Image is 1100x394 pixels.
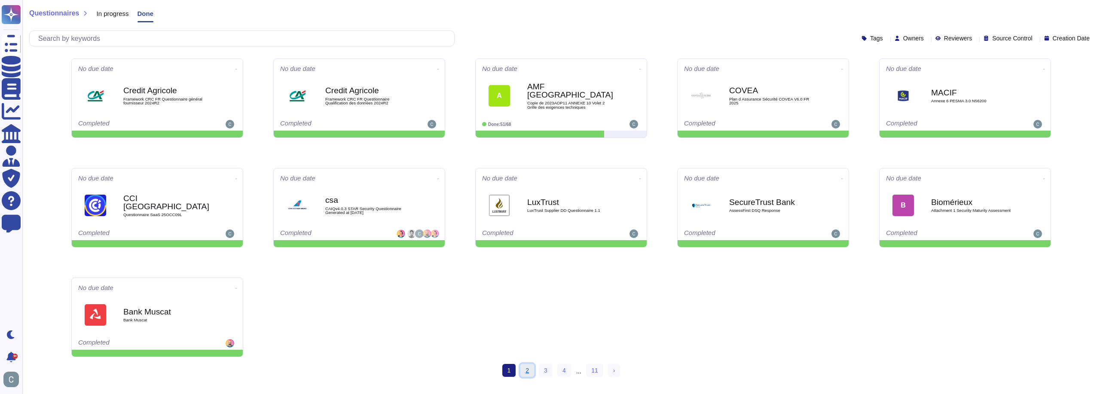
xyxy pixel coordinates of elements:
[831,120,840,128] img: user
[407,229,416,238] img: user
[78,284,113,291] span: No due date
[489,85,510,107] div: A
[684,229,789,238] div: Completed
[502,364,516,377] span: 1
[226,339,234,348] img: user
[586,364,603,377] a: 11
[280,120,385,128] div: Completed
[729,208,815,213] span: AssessFirst DSQ Response
[85,85,106,107] img: Logo
[78,229,183,238] div: Completed
[691,195,712,216] img: Logo
[1053,35,1090,41] span: Creation Date
[123,97,209,105] span: Framework CRC FR Questionnaire général fournisseur 2024R2
[886,175,921,181] span: No due date
[886,120,991,128] div: Completed
[482,229,587,238] div: Completed
[85,304,106,326] img: Logo
[831,229,840,238] img: user
[78,65,113,72] span: No due date
[123,308,209,316] b: Bank Muscat
[684,65,719,72] span: No due date
[85,195,106,216] img: Logo
[1033,120,1042,128] img: user
[527,101,613,109] span: Copie de 2023AOP11 ANNEXE 10 Volet 2 Grille des exigences techniques
[892,85,914,107] img: Logo
[931,208,1017,213] span: Attachment 1 Security Maturity Assessment
[892,195,914,216] div: B
[482,175,517,181] span: No due date
[489,195,510,216] img: Logo
[325,86,411,95] b: Credit Agricole
[287,85,308,107] img: Logo
[34,31,454,46] input: Search by keywords
[613,367,615,374] span: ›
[3,372,19,387] img: user
[931,99,1017,103] span: Annexe 6 PESMA 3.0 N56200
[280,65,315,72] span: No due date
[29,10,79,17] span: Questionnaires
[527,82,613,99] b: AMF [GEOGRAPHIC_DATA]
[1033,229,1042,238] img: user
[629,229,638,238] img: user
[944,35,972,41] span: Reviewers
[226,229,234,238] img: user
[12,354,18,359] div: 9+
[886,65,921,72] span: No due date
[2,370,25,389] button: user
[527,198,613,206] b: LuxTrust
[691,85,712,107] img: Logo
[576,364,582,378] div: ...
[123,213,209,217] span: Questionnaire SaaS 25OCC09L
[123,318,209,322] span: Bank Muscat
[520,364,534,377] a: 2
[931,198,1017,206] b: Biomérieux
[886,229,991,238] div: Completed
[527,208,613,213] span: LuxTrust Supplier DD Questionnaire 1.1
[729,198,815,206] b: SecureTrust Bank
[557,364,571,377] a: 4
[629,120,638,128] img: user
[729,97,815,105] span: Plan d Assurance Sécurité COVEA V6.0 FR 2025
[684,120,789,128] div: Completed
[423,229,431,238] img: user
[397,229,405,238] img: user
[137,10,154,17] span: Done
[226,120,234,128] img: user
[428,120,436,128] img: user
[539,364,553,377] a: 3
[992,35,1032,41] span: Source Control
[684,175,719,181] span: No due date
[280,229,385,238] div: Completed
[931,89,1017,97] b: MACIF
[287,195,308,216] img: Logo
[78,175,113,181] span: No due date
[431,229,439,238] img: user
[415,229,424,238] img: user
[870,35,883,41] span: Tags
[729,86,815,95] b: COVEA
[123,86,209,95] b: Credit Agricole
[325,196,411,204] b: csa
[78,339,183,348] div: Completed
[325,97,411,105] span: Framework CRC FR Questionnaire Qualification des données 2024R2
[325,207,411,215] span: CAIQv4.0.3 STAR Security Questionnaire Generated at [DATE]
[123,194,209,211] b: CCI [GEOGRAPHIC_DATA]
[482,65,517,72] span: No due date
[488,122,511,127] span: Done: 51/68
[903,35,924,41] span: Owners
[280,175,315,181] span: No due date
[78,120,183,128] div: Completed
[96,10,128,17] span: In progress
